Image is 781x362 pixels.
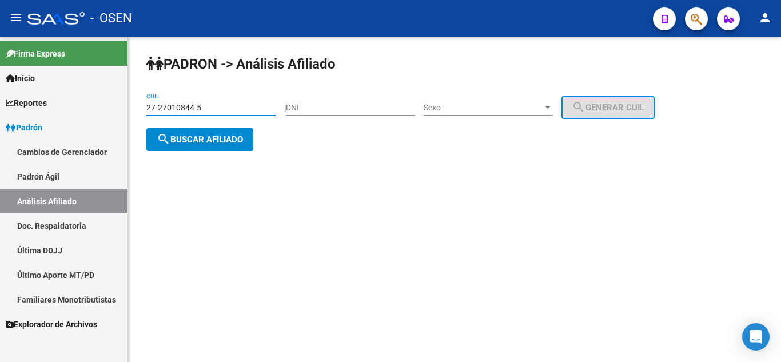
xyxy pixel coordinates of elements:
[157,132,170,146] mat-icon: search
[146,128,253,151] button: Buscar afiliado
[742,323,770,351] div: Open Intercom Messenger
[284,103,663,112] div: |
[758,11,772,25] mat-icon: person
[424,103,543,113] span: Sexo
[572,100,585,114] mat-icon: search
[6,72,35,85] span: Inicio
[6,318,97,331] span: Explorador de Archivos
[6,47,65,60] span: Firma Express
[561,96,655,119] button: Generar CUIL
[146,56,336,72] strong: PADRON -> Análisis Afiliado
[90,6,132,31] span: - OSEN
[157,134,243,145] span: Buscar afiliado
[6,121,42,134] span: Padrón
[9,11,23,25] mat-icon: menu
[572,102,644,113] span: Generar CUIL
[6,97,47,109] span: Reportes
